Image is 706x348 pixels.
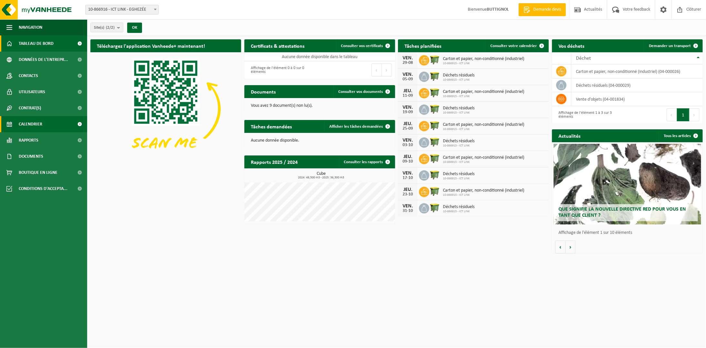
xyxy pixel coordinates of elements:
span: 10-866915 - ICT LINK [443,144,475,148]
button: Vorige [555,241,566,254]
span: 10-866915 - ICT LINK [443,111,475,115]
a: Consulter votre calendrier [485,39,548,52]
div: VEN. [401,171,414,176]
span: 10-866915 - ICT LINK [443,193,524,197]
h2: Certificats & attestations [244,39,311,52]
span: Contrat(s) [19,100,41,116]
div: VEN. [401,105,414,110]
span: Boutique en ligne [19,164,57,181]
span: Navigation [19,19,42,35]
span: Carton et papier, non-conditionné (industriel) [443,56,524,62]
button: Site(s)(2/2) [90,23,123,32]
div: Affichage de l'élément 0 à 0 sur 0 éléments [248,63,316,77]
a: Tous les articles [659,129,702,142]
td: carton et papier, non-conditionné (industriel) (04-000026) [571,65,703,78]
a: Demander un transport [644,39,702,52]
a: Afficher les tâches demandées [324,120,394,133]
span: Conditions d'accepta... [19,181,67,197]
span: Calendrier [19,116,42,132]
td: Aucune donnée disponible dans le tableau [244,52,395,61]
span: 10-866915 - ICT LINK [443,160,524,164]
span: Afficher les tâches demandées [330,124,383,129]
span: Déchets résiduels [443,106,475,111]
h2: Tâches demandées [244,120,298,133]
div: 11-09 [401,94,414,98]
button: 1 [677,108,690,121]
td: déchets résiduels (04-000029) [571,78,703,92]
img: WB-1100-HPE-GN-50 [429,186,440,197]
button: Previous [372,64,382,76]
span: Documents [19,148,43,164]
span: Contacts [19,68,38,84]
count: (2/2) [106,25,115,30]
img: WB-1100-HPE-GN-50 [429,202,440,213]
span: Site(s) [94,23,115,33]
img: Download de VHEPlus App [90,52,241,165]
h2: Téléchargez l'application Vanheede+ maintenant! [90,39,211,52]
div: 03-10 [401,143,414,147]
span: Tableau de bord [19,35,54,52]
button: Previous [667,108,677,121]
span: Demande devis [532,6,563,13]
button: Next [382,64,392,76]
a: Demande devis [518,3,566,16]
div: JEU. [401,88,414,94]
a: Consulter les rapports [339,155,394,168]
p: Aucune donnée disponible. [251,138,389,143]
div: 31-10 [401,209,414,213]
span: 10-866915 - ICT LINK [443,62,524,65]
div: VEN. [401,55,414,61]
img: WB-1100-HPE-GN-50 [429,87,440,98]
span: Consulter vos documents [339,90,383,94]
div: 19-09 [401,110,414,114]
td: vente d'objets (04-001834) [571,92,703,106]
div: JEU. [401,154,414,159]
div: 29-08 [401,61,414,65]
a: Que signifie la nouvelle directive RED pour vous en tant que client ? [554,144,701,224]
span: Carton et papier, non-conditionné (industriel) [443,188,524,193]
img: WB-1100-HPE-GN-50 [429,153,440,164]
span: Carton et papier, non-conditionné (industriel) [443,122,524,127]
span: Consulter votre calendrier [490,44,537,48]
span: Déchets résiduels [443,139,475,144]
span: 10-866915 - ICT LINK [443,78,475,82]
span: Carton et papier, non-conditionné (industriel) [443,89,524,94]
div: 25-09 [401,126,414,131]
span: 10-866916 - ICT LINK - EGHEZÉE [85,5,159,15]
h2: Rapports 2025 / 2024 [244,155,304,168]
button: OK [127,23,142,33]
span: 10-866915 - ICT LINK [443,177,475,181]
div: Affichage de l'élément 1 à 3 sur 3 éléments [555,108,624,122]
div: 05-09 [401,77,414,82]
span: Que signifie la nouvelle directive RED pour vous en tant que client ? [558,207,686,218]
img: WB-1100-HPE-GN-50 [429,71,440,82]
a: Consulter vos certificats [336,39,394,52]
span: Données de l'entrepr... [19,52,68,68]
span: Déchets résiduels [443,204,475,210]
span: 10-866915 - ICT LINK [443,94,524,98]
span: Rapports [19,132,38,148]
p: Vous avez 9 document(s) non lu(s). [251,104,389,108]
div: JEU. [401,187,414,192]
span: 10-866916 - ICT LINK - EGHEZÉE [86,5,159,14]
div: 17-10 [401,176,414,180]
div: VEN. [401,138,414,143]
span: Carton et papier, non-conditionné (industriel) [443,155,524,160]
img: WB-1100-HPE-GN-50 [429,54,440,65]
div: 09-10 [401,159,414,164]
span: 10-866915 - ICT LINK [443,127,524,131]
button: Volgende [566,241,576,254]
h3: Cube [248,172,395,179]
a: Consulter vos documents [333,85,394,98]
h2: Documents [244,85,282,98]
span: 10-866915 - ICT LINK [443,210,475,214]
span: Déchets résiduels [443,172,475,177]
div: 23-10 [401,192,414,197]
div: VEN. [401,204,414,209]
img: WB-1100-HPE-GN-50 [429,136,440,147]
img: WB-1100-HPE-GN-50 [429,104,440,114]
h2: Vos déchets [552,39,591,52]
span: Déchet [576,56,591,61]
div: VEN. [401,72,414,77]
span: 2024: 49,500 m3 - 2025: 36,300 m3 [248,176,395,179]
